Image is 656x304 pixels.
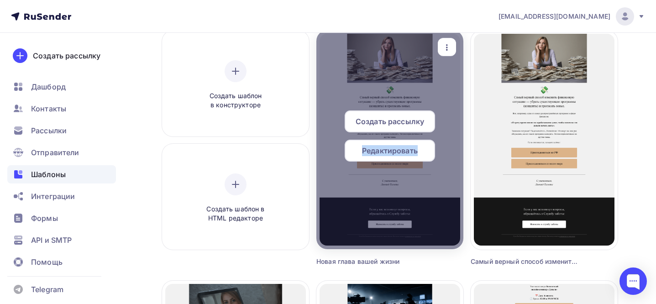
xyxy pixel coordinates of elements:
span: Создать шаблон в HTML редакторе [192,204,279,223]
div: Новая глава вашей жизни [316,257,427,266]
span: Создать шаблон в конструкторе [192,91,279,110]
a: Рассылки [7,121,116,140]
span: Отправители [31,147,79,158]
span: [EMAIL_ADDRESS][DOMAIN_NAME] [499,12,610,21]
span: Формы [31,213,58,224]
span: Интеграции [31,191,75,202]
a: [EMAIL_ADDRESS][DOMAIN_NAME] [499,7,645,26]
a: Контакты [7,100,116,118]
div: Самый верный способ изменить финансовую ситуацию [471,257,581,266]
span: Шаблоны [31,169,66,180]
a: Дашборд [7,78,116,96]
a: Формы [7,209,116,227]
span: API и SMTP [31,235,72,246]
span: Рассылки [31,125,67,136]
span: Создать рассылку [356,116,424,127]
span: Telegram [31,284,63,295]
span: Помощь [31,257,63,267]
a: Шаблоны [7,165,116,183]
a: Отправители [7,143,116,162]
span: Редактировать [362,145,418,156]
div: Создать рассылку [33,50,100,61]
span: Дашборд [31,81,66,92]
span: Контакты [31,103,66,114]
